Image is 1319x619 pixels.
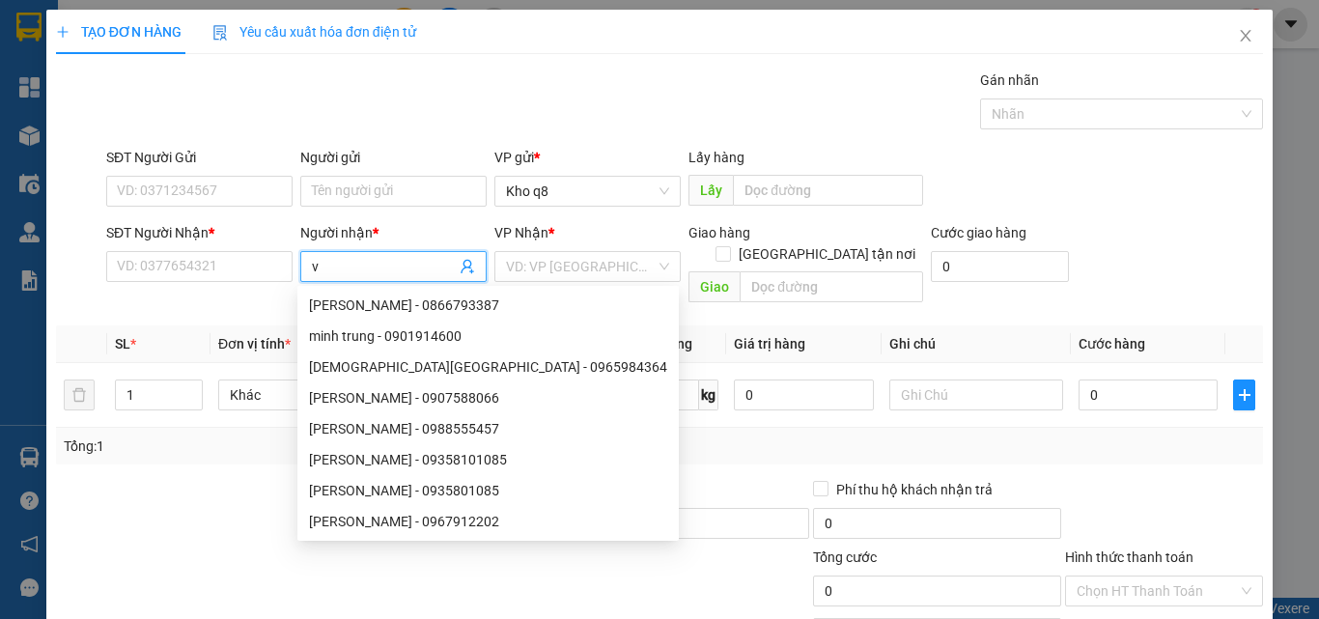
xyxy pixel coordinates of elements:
span: Lấy hàng [688,150,744,165]
div: minh trung - 09358101085 [297,444,679,475]
div: Người gửi [300,147,487,168]
span: close [1238,28,1253,43]
input: 0 [734,380,873,410]
div: Tổng: 1 [64,436,511,457]
div: Đỗ Minh Trung - 0988555457 [297,413,679,444]
span: Tổng cước [813,549,877,565]
span: Yêu cầu xuất hóa đơn điện tử [212,24,416,40]
span: Khác [230,380,380,409]
span: Phí thu hộ khách nhận trả [828,479,1000,500]
div: MINH TRUNG - 0866793387 [297,290,679,321]
div: [PERSON_NAME] - 0866793387 [309,295,667,316]
div: VP gửi [494,147,681,168]
div: [PERSON_NAME] - 0967912202 [309,511,667,532]
input: Dọc đường [733,175,923,206]
span: [GEOGRAPHIC_DATA] tận nơi [731,243,923,265]
span: TẠO ĐƠN HÀNG [56,24,182,40]
span: Đơn vị tính [218,336,291,352]
span: Giao [688,271,740,302]
div: Người nhận [300,222,487,243]
div: minh trung - 0901914600 [309,325,667,347]
span: Giá trị hàng [734,336,805,352]
div: minh trung - 0935801085 [297,475,679,506]
span: Cước hàng [1079,336,1145,352]
span: Kho q8 [506,177,669,206]
span: VP Nhận [494,225,548,240]
label: Cước giao hàng [931,225,1026,240]
div: [PERSON_NAME] - 09358101085 [309,449,667,470]
span: kg [699,380,718,410]
div: [PERSON_NAME] - 0935801085 [309,480,667,501]
span: Lấy [688,175,733,206]
input: Ghi Chú [889,380,1063,410]
label: Gán nhãn [980,72,1039,88]
div: SĐT Người Nhận [106,222,293,243]
button: Close [1219,10,1273,64]
input: Cước giao hàng [931,251,1069,282]
span: Giao hàng [688,225,750,240]
div: minh trung - 0901914600 [297,321,679,352]
div: SĐT Người Gửi [106,147,293,168]
span: plus [56,25,70,39]
div: [DEMOGRAPHIC_DATA][GEOGRAPHIC_DATA] - 0965984364 [309,356,667,378]
button: plus [1233,380,1255,410]
div: [PERSON_NAME] - 0907588066 [309,387,667,408]
div: [PERSON_NAME] - 0988555457 [309,418,667,439]
button: delete [64,380,95,410]
div: Minh Trung - 0967912202 [297,506,679,537]
div: Minh Trung - 0907588066 [297,382,679,413]
th: Ghi chú [882,325,1071,363]
label: Hình thức thanh toán [1065,549,1193,565]
span: plus [1234,387,1254,403]
img: icon [212,25,228,41]
span: user-add [460,259,475,274]
input: Dọc đường [740,271,923,302]
span: SL [115,336,130,352]
div: chùa minh trung - 0965984364 [297,352,679,382]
